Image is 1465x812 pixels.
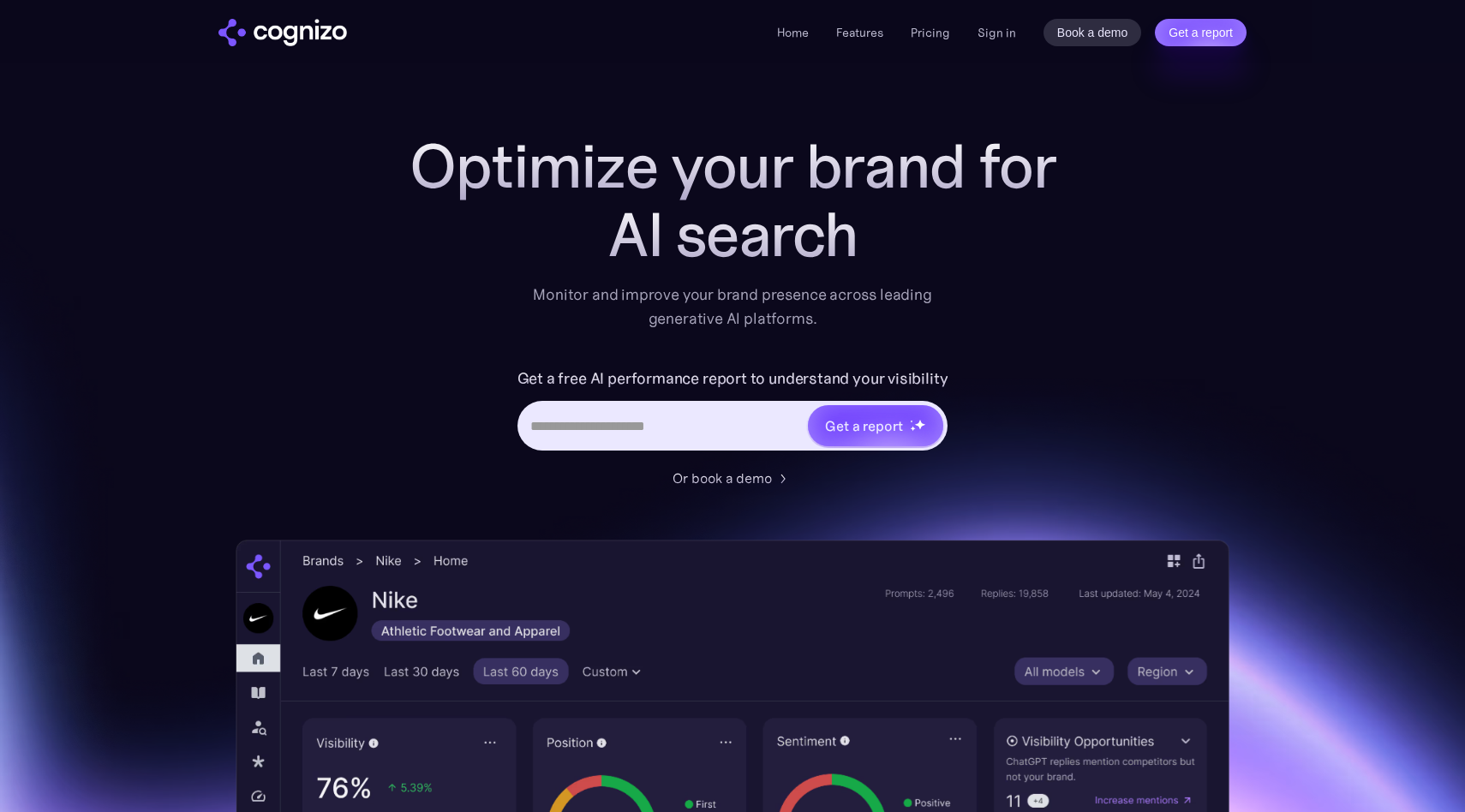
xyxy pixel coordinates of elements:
a: Or book a demo [673,468,792,488]
form: Hero URL Input Form [517,365,948,459]
a: Home [777,25,809,40]
h1: Optimize your brand for [390,132,1075,200]
a: Features [836,25,883,40]
div: Get a report [825,415,902,436]
label: Get a free AI performance report to understand your visibility [517,365,948,392]
div: AI search [390,200,1075,269]
div: Monitor and improve your brand presence across leading generative AI platforms. [522,283,943,331]
a: Get a report [1155,19,1247,46]
a: home [218,19,347,46]
a: Get a reportstarstarstar [806,403,945,448]
a: Sign in [978,22,1016,43]
img: cognizo logo [218,19,347,46]
div: Or book a demo [673,468,772,488]
img: star [910,420,912,422]
a: Pricing [911,25,950,40]
img: star [910,426,916,432]
a: Book a demo [1043,19,1142,46]
img: star [914,419,925,430]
